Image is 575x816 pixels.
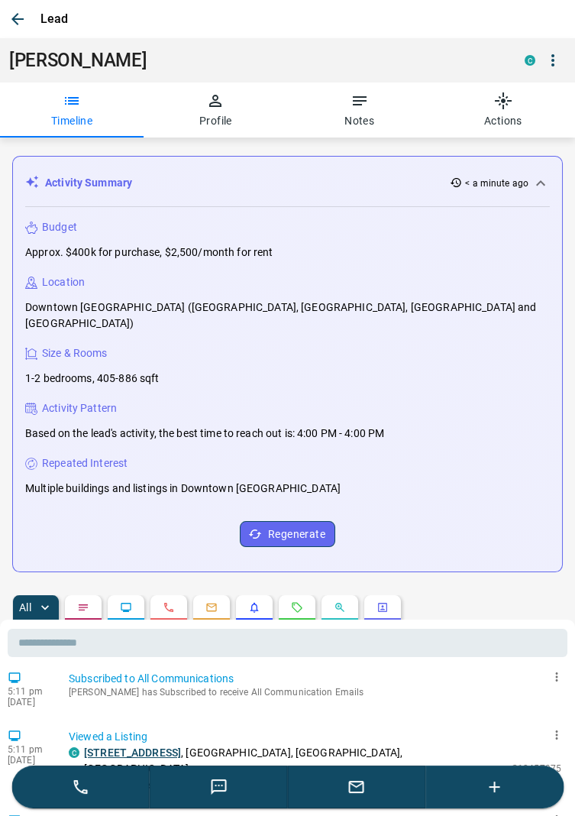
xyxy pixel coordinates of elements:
[465,176,528,190] p: < a minute ago
[25,426,384,442] p: Based on the lead's activity, the best time to reach out is: 4:00 PM - 4:00 PM
[8,697,53,708] p: [DATE]
[19,602,31,613] p: All
[512,762,561,776] p: C12457975
[431,83,575,138] button: Actions
[45,175,132,191] p: Activity Summary
[240,521,335,547] button: Regenerate
[8,686,53,697] p: 5:11 pm
[77,601,89,614] svg: Notes
[288,83,431,138] button: Notes
[9,50,502,71] h1: [PERSON_NAME]
[42,345,108,361] p: Size & Rooms
[205,601,218,614] svg: Emails
[69,747,79,758] div: condos.ca
[40,10,69,28] p: Lead
[84,745,504,777] p: , [GEOGRAPHIC_DATA], [GEOGRAPHIC_DATA], [GEOGRAPHIC_DATA]
[69,729,561,745] p: Viewed a Listing
[248,601,260,614] svg: Listing Alerts
[42,274,85,290] p: Location
[334,601,346,614] svg: Opportunities
[84,746,181,759] a: [STREET_ADDRESS]
[25,371,159,387] p: 1-2 bedrooms, 405-886 sqft
[25,169,550,197] div: Activity Summary< a minute ago
[42,455,128,471] p: Repeated Interest
[69,671,561,687] p: Subscribed to All Communications
[69,687,561,698] p: [PERSON_NAME] has Subscribed to receive All Communication Emails
[8,755,53,766] p: [DATE]
[163,601,175,614] svg: Calls
[120,601,132,614] svg: Lead Browsing Activity
[42,219,77,235] p: Budget
[291,601,303,614] svg: Requests
[25,244,273,261] p: Approx. $400k for purchase, $2,500/month for rent
[25,300,550,332] p: Downtown [GEOGRAPHIC_DATA] ([GEOGRAPHIC_DATA], [GEOGRAPHIC_DATA], [GEOGRAPHIC_DATA] and [GEOGRAPH...
[376,601,389,614] svg: Agent Actions
[8,744,53,755] p: 5:11 pm
[144,83,287,138] button: Profile
[525,55,535,66] div: condos.ca
[25,481,341,497] p: Multiple buildings and listings in Downtown [GEOGRAPHIC_DATA]
[42,400,117,416] p: Activity Pattern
